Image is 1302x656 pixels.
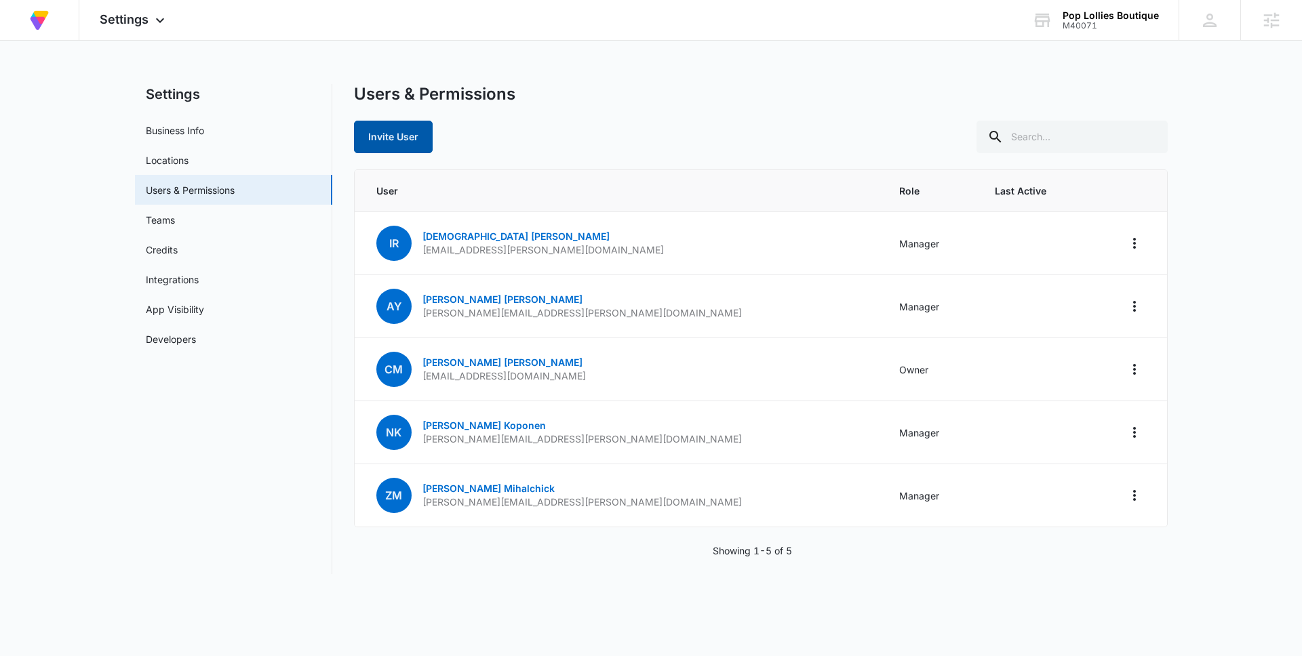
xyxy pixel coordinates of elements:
[422,419,546,431] a: [PERSON_NAME] Koponen
[713,544,792,558] p: Showing 1-5 of 5
[100,12,149,26] span: Settings
[354,131,433,142] a: Invite User
[354,84,515,104] h1: Users & Permissions
[422,293,583,305] a: [PERSON_NAME] [PERSON_NAME]
[883,401,978,464] td: Manager
[422,495,742,509] p: [PERSON_NAME][EMAIL_ADDRESS][PERSON_NAME][DOMAIN_NAME]
[376,490,412,501] a: ZM
[376,415,412,450] span: NK
[376,427,412,438] a: NK
[1124,422,1145,443] button: Actions
[1124,232,1145,254] button: Actions
[27,8,52,33] img: Volusion
[146,213,175,227] a: Teams
[376,352,412,387] span: CM
[376,238,412,249] a: IR
[146,302,204,316] a: App Visibility
[354,121,433,153] button: Invite User
[146,272,199,287] a: Integrations
[422,356,583,368] a: [PERSON_NAME] [PERSON_NAME]
[146,243,178,257] a: Credits
[1124,358,1145,380] button: Actions
[376,289,412,324] span: AY
[899,184,962,198] span: Role
[376,226,412,261] span: IR
[376,478,412,513] span: ZM
[146,153,189,167] a: Locations
[883,464,978,527] td: Manager
[1063,10,1159,21] div: account name
[1124,295,1145,317] button: Actions
[135,84,332,104] h2: Settings
[883,212,978,275] td: Manager
[422,369,586,383] p: [EMAIL_ADDRESS][DOMAIN_NAME]
[146,123,204,138] a: Business Info
[146,183,235,197] a: Users & Permissions
[422,432,742,446] p: [PERSON_NAME][EMAIL_ADDRESS][PERSON_NAME][DOMAIN_NAME]
[376,184,867,198] span: User
[422,306,742,320] p: [PERSON_NAME][EMAIL_ADDRESS][PERSON_NAME][DOMAIN_NAME]
[376,301,412,312] a: AY
[376,364,412,375] a: CM
[995,184,1073,198] span: Last Active
[1124,485,1145,506] button: Actions
[883,338,978,401] td: Owner
[422,243,664,257] p: [EMAIL_ADDRESS][PERSON_NAME][DOMAIN_NAME]
[422,483,555,494] a: [PERSON_NAME] Mihalchick
[883,275,978,338] td: Manager
[422,230,610,242] a: [DEMOGRAPHIC_DATA] [PERSON_NAME]
[146,332,196,346] a: Developers
[1063,21,1159,30] div: account id
[976,121,1168,153] input: Search...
